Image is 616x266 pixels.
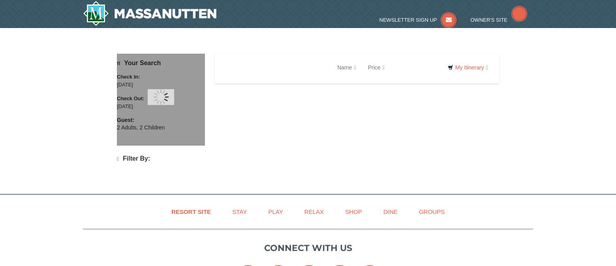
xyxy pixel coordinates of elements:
a: Dine [374,203,408,221]
a: Newsletter Sign Up [379,17,457,23]
a: My Itinerary [443,62,493,73]
a: Owner's Site [471,17,528,23]
h4: Filter By: [117,155,205,163]
a: Relax [295,203,334,221]
a: Price [362,60,391,75]
a: Groups [409,203,454,221]
img: Massanutten Resort Logo [83,1,216,26]
a: Name [331,60,362,75]
img: wait gif [153,89,169,105]
a: Shop [335,203,372,221]
a: Resort Site [162,203,221,221]
span: Newsletter Sign Up [379,17,437,23]
a: Massanutten Resort [83,1,216,26]
a: Stay [222,203,257,221]
span: Owner's Site [471,17,508,23]
p: Connect with us [83,242,533,255]
a: Play [258,203,293,221]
